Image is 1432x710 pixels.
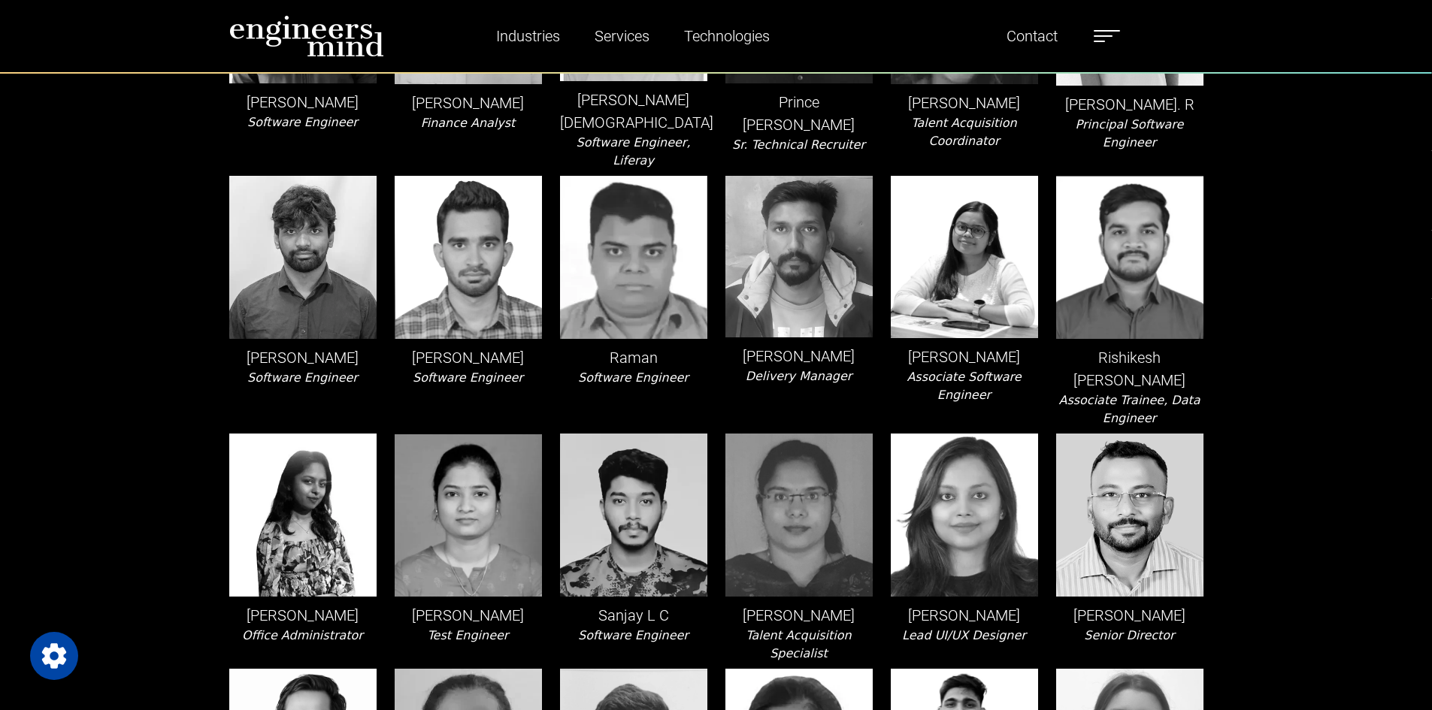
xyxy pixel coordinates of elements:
[891,346,1038,368] p: [PERSON_NAME]
[891,434,1038,597] img: leader-img
[725,176,873,337] img: leader-img
[746,628,851,660] i: Talent Acquisition Specialist
[395,176,542,339] img: leader-img
[911,116,1016,148] i: Talent Acquisition Coordinator
[395,92,542,114] p: [PERSON_NAME]
[229,604,377,627] p: [PERSON_NAME]
[1056,346,1203,391] p: Rishikesh [PERSON_NAME]
[560,176,707,339] img: leader-img
[229,91,377,113] p: [PERSON_NAME]
[229,346,377,369] p: [PERSON_NAME]
[229,15,384,57] img: logo
[1001,19,1064,53] a: Contact
[725,604,873,627] p: [PERSON_NAME]
[560,604,707,627] p: Sanjay L C
[1084,628,1174,642] i: Senior Director
[678,19,776,53] a: Technologies
[732,137,865,152] i: Sr. Technical Recruiter
[746,369,852,383] i: Delivery Manager
[725,91,873,136] p: Prince [PERSON_NAME]
[560,89,707,134] p: [PERSON_NAME][DEMOGRAPHIC_DATA]
[247,370,358,385] i: Software Engineer
[891,92,1038,114] p: [PERSON_NAME]
[891,176,1038,338] img: leader-img
[560,434,707,597] img: leader-img
[413,370,523,385] i: Software Engineer
[229,434,377,597] img: leader-img
[560,346,707,369] p: Raman
[242,628,363,642] i: Office Administrator
[490,19,566,53] a: Industries
[589,19,655,53] a: Services
[428,628,509,642] i: Test Engineer
[725,345,873,367] p: [PERSON_NAME]
[421,116,516,130] i: Finance Analyst
[1056,176,1203,339] img: leader-img
[395,604,542,627] p: [PERSON_NAME]
[891,604,1038,627] p: [PERSON_NAME]
[577,135,691,168] i: Software Engineer, Liferay
[395,434,542,597] img: leader-img
[578,370,689,385] i: Software Engineer
[1056,434,1203,597] img: leader-img
[1076,117,1184,150] i: Principal Software Engineer
[1058,393,1200,425] i: Associate Trainee, Data Engineer
[1056,604,1203,627] p: [PERSON_NAME]
[247,115,358,129] i: Software Engineer
[725,434,873,597] img: leader-img
[902,628,1026,642] i: Lead UI/UX Designer
[395,346,542,369] p: [PERSON_NAME]
[578,628,689,642] i: Software Engineer
[1056,93,1203,116] p: [PERSON_NAME]. R
[229,176,377,339] img: leader-img
[907,370,1021,402] i: Associate Software Engineer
